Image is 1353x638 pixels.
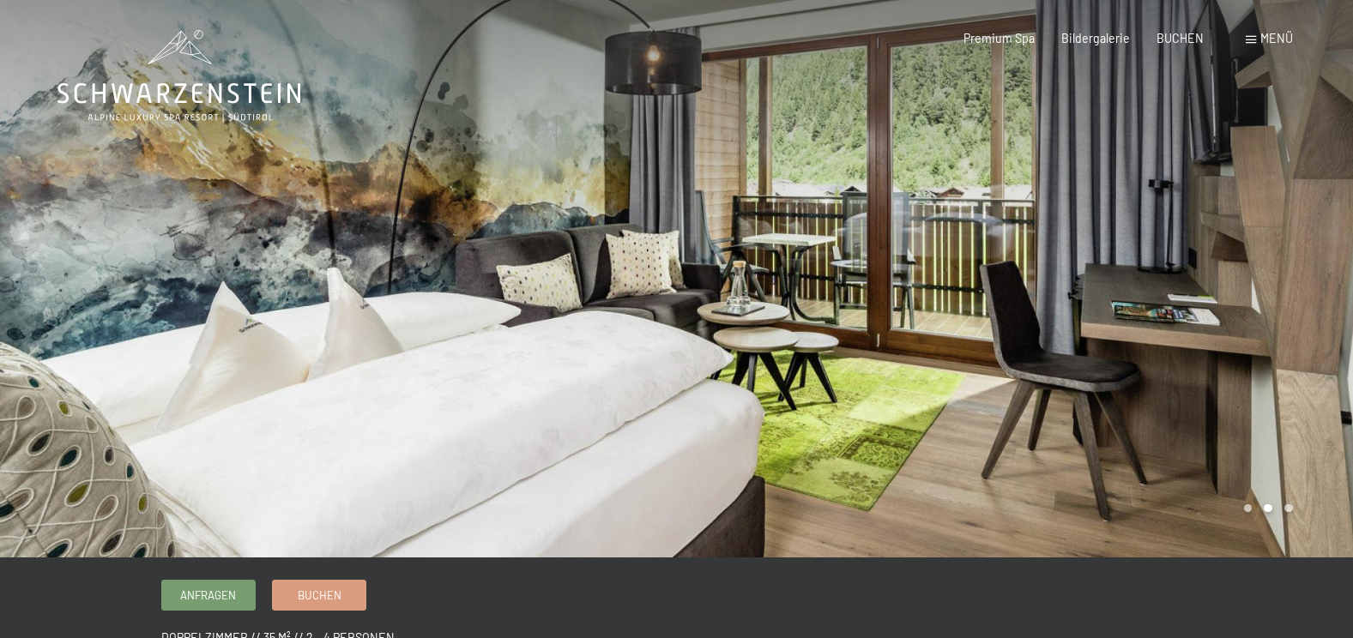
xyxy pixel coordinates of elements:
a: BUCHEN [1157,31,1204,45]
a: Premium Spa [963,31,1035,45]
span: Buchen [298,587,341,603]
span: Anfragen [180,587,236,603]
span: Menü [1260,31,1293,45]
a: Buchen [273,581,365,609]
a: Bildergalerie [1061,31,1130,45]
a: Anfragen [162,581,255,609]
